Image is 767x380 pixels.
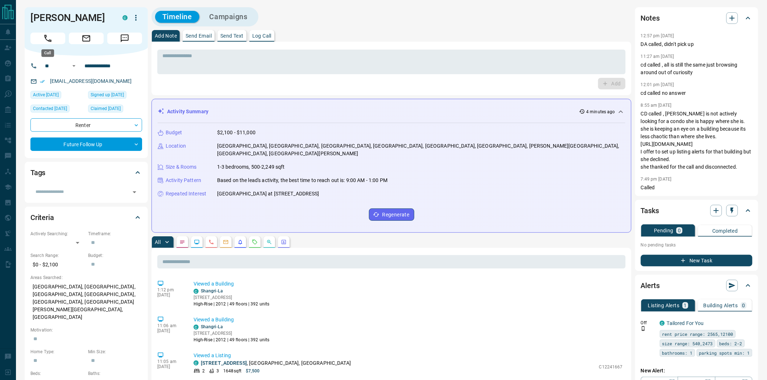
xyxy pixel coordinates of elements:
[166,190,206,198] p: Repeated Interest
[129,187,140,197] button: Open
[33,91,59,98] span: Active [DATE]
[281,239,287,245] svg: Agent Actions
[201,324,223,329] a: Shangri-La
[30,349,84,355] p: Home Type:
[217,129,256,136] p: $2,100 - $11,000
[201,360,247,366] a: [STREET_ADDRESS]
[194,316,623,324] p: Viewed a Building
[654,228,673,233] p: Pending
[123,15,128,20] div: condos.ca
[641,110,753,171] p: CD called , [PERSON_NAME] is not actively looking for a condo she is happy where she is. she is k...
[217,163,285,171] p: 1-3 bedrooms, 500-2,249 sqft
[194,280,623,288] p: Viewed a Building
[88,91,142,101] div: Sun Apr 18 2021
[179,239,185,245] svg: Notes
[641,41,753,48] p: DA called, didn't pick up
[194,301,270,307] p: High-Rise | 2012 | 49 floors | 392 units
[30,281,142,323] p: [GEOGRAPHIC_DATA], [GEOGRAPHIC_DATA], [GEOGRAPHIC_DATA], [GEOGRAPHIC_DATA], [GEOGRAPHIC_DATA], [G...
[237,239,243,245] svg: Listing Alerts
[158,105,625,118] div: Activity Summary4 minutes ago
[186,33,212,38] p: Send Email
[155,11,199,23] button: Timeline
[223,368,241,374] p: 1648 sqft
[641,202,753,219] div: Tasks
[223,239,229,245] svg: Emails
[660,321,665,326] div: condos.ca
[88,252,142,259] p: Budget:
[641,54,674,59] p: 11:27 am [DATE]
[662,330,733,338] span: rent price range: 2565,12100
[166,129,182,136] p: Budget
[30,327,142,333] p: Motivation:
[220,33,244,38] p: Send Text
[641,255,753,266] button: New Task
[30,164,142,181] div: Tags
[641,240,753,250] p: No pending tasks
[201,288,223,294] a: Shangri-La
[194,337,270,343] p: High-Rise | 2012 | 49 floors | 392 units
[720,340,742,347] span: beds: 2-2
[201,359,351,367] p: , [GEOGRAPHIC_DATA], [GEOGRAPHIC_DATA]
[194,325,199,330] div: condos.ca
[641,33,674,38] p: 12:57 pm [DATE]
[69,33,104,44] span: Email
[641,205,659,216] h2: Tasks
[662,340,713,347] span: size range: 540,2473
[30,370,84,377] p: Beds:
[70,62,78,70] button: Open
[50,78,132,84] a: [EMAIL_ADDRESS][DOMAIN_NAME]
[194,360,199,366] div: condos.ca
[40,79,45,84] svg: Email Verified
[155,240,161,245] p: All
[30,231,84,237] p: Actively Searching:
[217,177,387,184] p: Based on the lead's activity, the best time to reach out is: 9:00 AM - 1:00 PM
[157,323,183,328] p: 11:06 am
[641,89,753,97] p: cd called no answer
[246,368,260,374] p: $7,500
[194,239,200,245] svg: Lead Browsing Activity
[88,231,142,237] p: Timeframe:
[641,184,753,191] p: Called
[30,33,65,44] span: Call
[641,61,753,76] p: cd called , all is still the same just browsing around out of curiosity
[641,280,660,291] h2: Alerts
[648,303,680,308] p: Listing Alerts
[157,359,183,364] p: 11:05 am
[41,49,54,57] div: Call
[217,142,625,157] p: [GEOGRAPHIC_DATA], [GEOGRAPHIC_DATA], [GEOGRAPHIC_DATA], [GEOGRAPHIC_DATA], [GEOGRAPHIC_DATA], [G...
[155,33,177,38] p: Add Note
[91,91,124,98] span: Signed up [DATE]
[641,277,753,294] div: Alerts
[742,303,745,308] p: 0
[641,12,660,24] h2: Notes
[194,330,270,337] p: [STREET_ADDRESS]
[641,82,674,87] p: 12:01 pm [DATE]
[194,294,270,301] p: [STREET_ADDRESS]
[166,177,201,184] p: Activity Pattern
[641,177,672,182] p: 7:49 pm [DATE]
[30,105,84,115] div: Tue Aug 12 2025
[208,239,214,245] svg: Calls
[712,228,738,233] p: Completed
[678,228,681,233] p: 0
[641,103,672,108] p: 8:55 am [DATE]
[641,367,753,375] p: New Alert:
[88,105,142,115] div: Mon Apr 19 2021
[30,212,54,223] h2: Criteria
[33,105,67,112] span: Contacted [DATE]
[30,138,142,151] div: Future Follow Up
[699,349,750,356] span: parking spots min: 1
[30,274,142,281] p: Areas Searched:
[202,368,205,374] p: 2
[641,9,753,27] div: Notes
[369,208,414,221] button: Regenerate
[107,33,142,44] span: Message
[252,239,258,245] svg: Requests
[30,209,142,226] div: Criteria
[88,349,142,355] p: Min Size:
[202,11,255,23] button: Campaigns
[667,320,704,326] a: Tailored For You
[30,91,84,101] div: Sat Aug 16 2025
[194,352,623,359] p: Viewed a Listing
[662,349,693,356] span: bathrooms: 1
